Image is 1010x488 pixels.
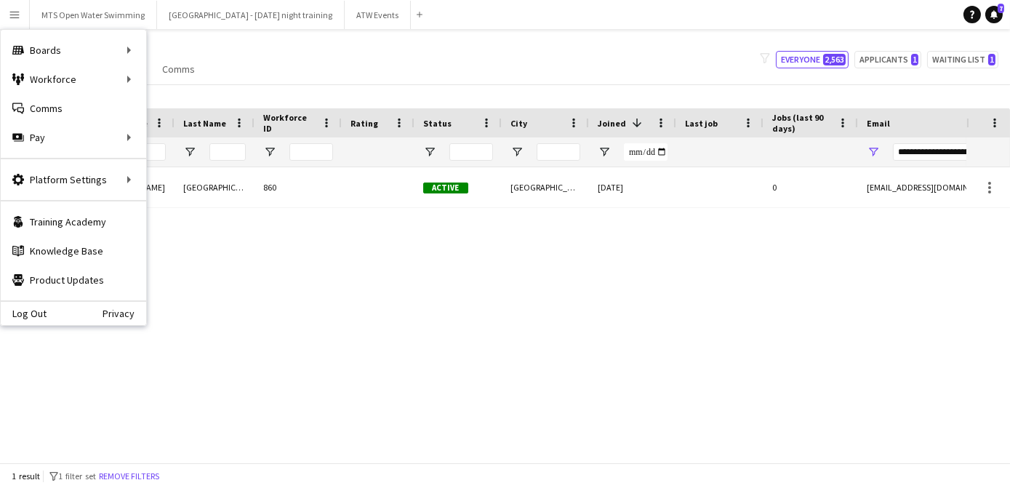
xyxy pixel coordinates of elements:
[449,143,493,161] input: Status Filter Input
[254,167,342,207] div: 860
[685,118,718,129] span: Last job
[1,207,146,236] a: Training Academy
[129,143,166,161] input: First Name Filter Input
[988,54,995,65] span: 1
[183,118,226,129] span: Last Name
[776,51,849,68] button: Everyone2,563
[175,167,254,207] div: [GEOGRAPHIC_DATA]
[1,265,146,295] a: Product Updates
[209,143,246,161] input: Last Name Filter Input
[867,118,890,129] span: Email
[510,118,527,129] span: City
[927,51,998,68] button: Waiting list1
[1,65,146,94] div: Workforce
[823,54,846,65] span: 2,563
[624,143,668,161] input: Joined Filter Input
[1,36,146,65] div: Boards
[937,418,1010,488] iframe: Chat Widget
[985,6,1003,23] a: 7
[350,118,378,129] span: Rating
[1,165,146,194] div: Platform Settings
[263,145,276,159] button: Open Filter Menu
[30,1,157,29] button: MTS Open Water Swimming
[289,143,333,161] input: Workforce ID Filter Input
[103,308,146,319] a: Privacy
[998,4,1004,13] span: 7
[867,145,880,159] button: Open Filter Menu
[772,112,832,134] span: Jobs (last 90 days)
[763,167,858,207] div: 0
[423,145,436,159] button: Open Filter Menu
[589,167,676,207] div: [DATE]
[162,63,195,76] span: Comms
[1,236,146,265] a: Knowledge Base
[911,54,918,65] span: 1
[1,94,146,123] a: Comms
[854,51,921,68] button: Applicants1
[1,308,47,319] a: Log Out
[423,118,452,129] span: Status
[96,468,162,484] button: Remove filters
[263,112,316,134] span: Workforce ID
[423,183,468,193] span: Active
[345,1,411,29] button: ATW Events
[598,145,611,159] button: Open Filter Menu
[157,1,345,29] button: [GEOGRAPHIC_DATA] - [DATE] night training
[183,145,196,159] button: Open Filter Menu
[510,145,524,159] button: Open Filter Menu
[502,167,589,207] div: [GEOGRAPHIC_DATA]
[1,123,146,152] div: Pay
[156,60,201,79] a: Comms
[537,143,580,161] input: City Filter Input
[598,118,626,129] span: Joined
[58,471,96,481] span: 1 filter set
